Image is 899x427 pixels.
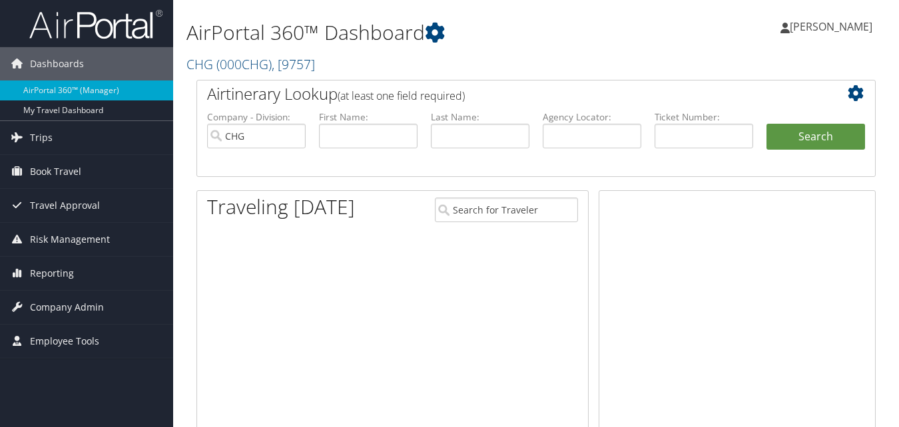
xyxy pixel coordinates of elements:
[30,325,99,358] span: Employee Tools
[780,7,886,47] a: [PERSON_NAME]
[431,110,529,124] label: Last Name:
[207,193,355,221] h1: Traveling [DATE]
[186,55,315,73] a: CHG
[207,82,808,105] h2: Airtinerary Lookup
[30,121,53,154] span: Trips
[543,110,641,124] label: Agency Locator:
[30,223,110,256] span: Risk Management
[207,110,306,124] label: Company - Division:
[338,88,465,103] span: (at least one field required)
[766,124,865,150] button: Search
[30,47,84,80] span: Dashboards
[435,198,577,222] input: Search for Traveler
[30,155,81,188] span: Book Travel
[319,110,418,124] label: First Name:
[186,19,653,47] h1: AirPortal 360™ Dashboard
[30,189,100,222] span: Travel Approval
[272,55,315,73] span: , [ 9757 ]
[790,19,872,34] span: [PERSON_NAME]
[216,55,272,73] span: ( 000CHG )
[30,291,104,324] span: Company Admin
[655,110,753,124] label: Ticket Number:
[29,9,162,40] img: airportal-logo.png
[30,257,74,290] span: Reporting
